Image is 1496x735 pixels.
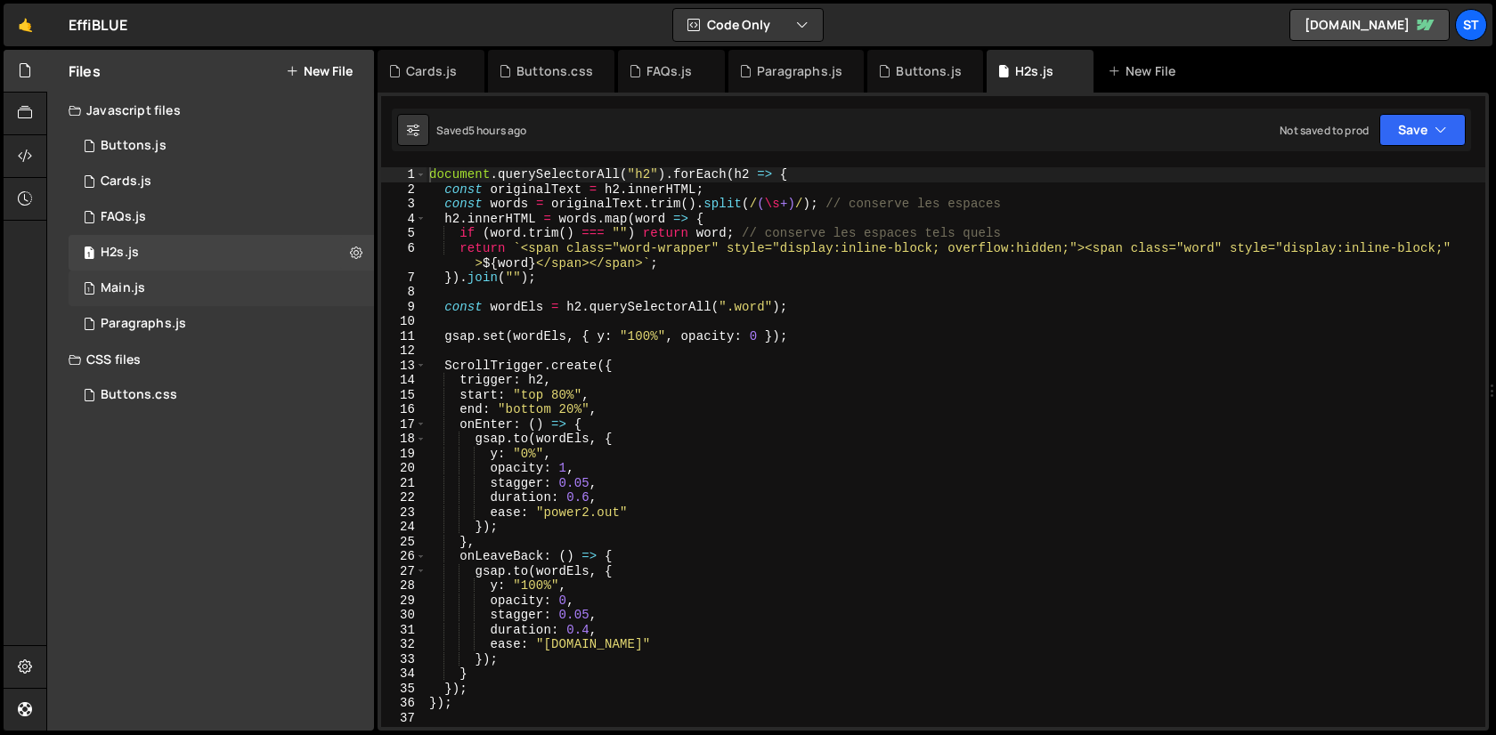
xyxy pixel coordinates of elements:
div: 3 [381,197,427,212]
div: Saved [436,123,527,138]
h2: Files [69,61,101,81]
button: Code Only [673,9,823,41]
div: 27 [381,564,427,579]
button: Save [1379,114,1466,146]
span: 1 [84,247,94,262]
div: 4 [381,212,427,227]
div: 23 [381,505,427,521]
div: EffiBLUE [69,14,127,36]
div: 2 [381,182,427,198]
div: 16410/44438.js [69,164,374,199]
div: Not saved to prod [1280,123,1369,138]
a: 🤙 [4,4,47,46]
div: 7 [381,271,427,286]
div: Main.js [101,280,145,296]
div: 13 [381,359,427,374]
div: 16410/44433.js [69,128,374,164]
div: New File [1108,62,1183,80]
div: 5 [381,226,427,241]
div: 22 [381,490,427,505]
div: 30 [381,608,427,623]
div: 25 [381,535,427,550]
a: [DOMAIN_NAME] [1289,9,1450,41]
div: 14 [381,373,427,388]
div: 31 [381,623,427,638]
div: 6 [381,241,427,271]
div: 9 [381,300,427,315]
div: 16410/44431.js [69,271,374,306]
div: Buttons.css [516,62,593,80]
div: 5 hours ago [468,123,527,138]
div: 35 [381,682,427,697]
div: Cards.js [406,62,457,80]
div: Cards.js [101,174,151,190]
div: Javascript files [47,93,374,128]
div: H2s.js [1015,62,1053,80]
div: 37 [381,711,427,726]
div: 16 [381,402,427,417]
div: 21 [381,476,427,491]
div: 33 [381,652,427,667]
div: Buttons.css [101,387,177,403]
div: 29 [381,594,427,609]
div: 26 [381,549,427,564]
div: 18 [381,432,427,447]
div: FAQs.js [646,62,692,80]
button: New File [286,64,353,78]
div: 34 [381,666,427,682]
div: 16410/44436.css [69,377,374,413]
div: 12 [381,343,427,359]
div: 16410/44440.js [69,199,374,235]
div: 19 [381,447,427,462]
div: 11 [381,329,427,344]
div: CSS files [47,342,374,377]
div: 8 [381,285,427,300]
div: Buttons.js [101,138,167,154]
div: 16410/44432.js [69,235,374,271]
div: 24 [381,520,427,535]
div: 10 [381,314,427,329]
div: 32 [381,637,427,652]
div: Paragraphs.js [101,316,186,332]
div: 15 [381,388,427,403]
div: 1 [381,167,427,182]
a: St [1455,9,1487,41]
div: 17 [381,417,427,432]
div: 36 [381,696,427,711]
div: Buttons.js [896,62,962,80]
div: Paragraphs.js [757,62,842,80]
div: 20 [381,461,427,476]
div: 28 [381,578,427,594]
div: FAQs.js [101,209,146,225]
div: H2s.js [101,245,139,261]
div: 16410/44435.js [69,306,374,342]
span: 1 [84,283,94,297]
